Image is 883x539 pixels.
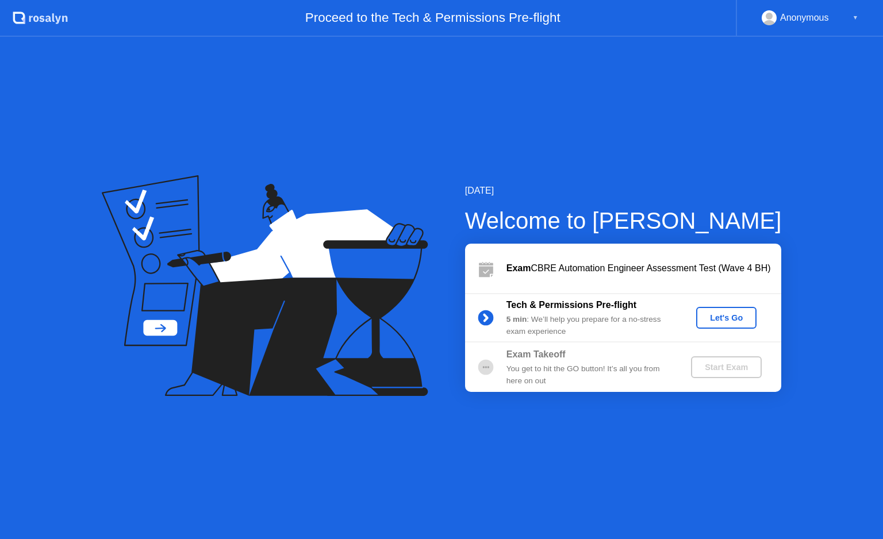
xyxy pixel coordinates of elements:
div: ▼ [853,10,858,25]
div: Anonymous [780,10,829,25]
div: CBRE Automation Engineer Assessment Test (Wave 4 BH) [506,261,781,275]
div: Let's Go [701,313,752,322]
b: Exam [506,263,531,273]
div: [DATE] [465,184,782,198]
div: : We’ll help you prepare for a no-stress exam experience [506,314,672,337]
button: Start Exam [691,356,762,378]
b: Tech & Permissions Pre-flight [506,300,636,310]
div: You get to hit the GO button! It’s all you from here on out [506,363,672,387]
b: Exam Takeoff [506,349,566,359]
div: Welcome to [PERSON_NAME] [465,203,782,238]
div: Start Exam [696,363,757,372]
button: Let's Go [696,307,757,329]
b: 5 min [506,315,527,324]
